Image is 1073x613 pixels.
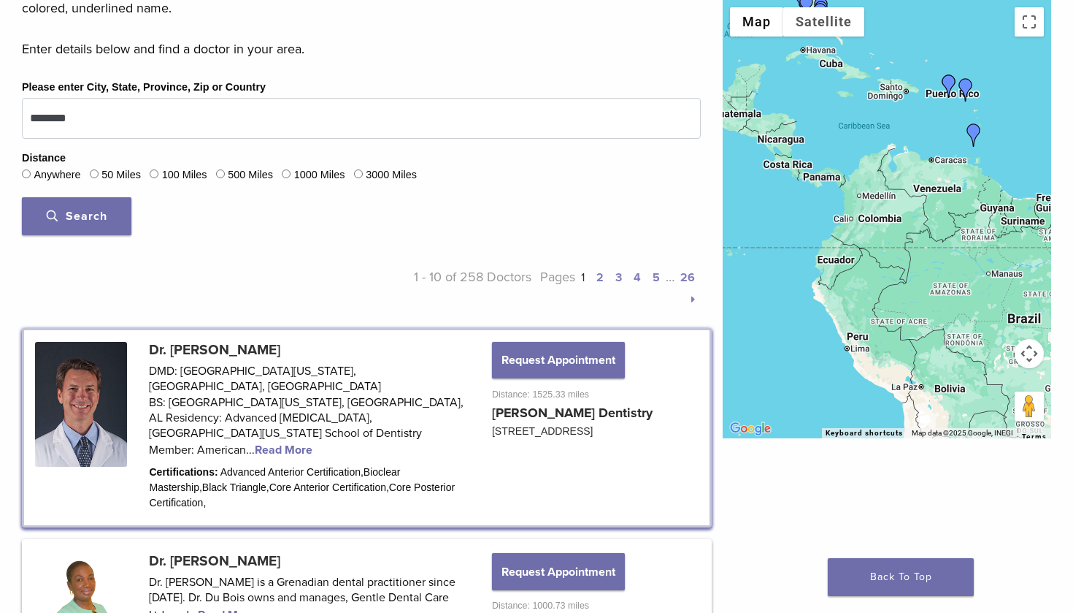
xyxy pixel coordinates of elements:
label: 500 Miles [228,167,273,183]
a: Back To Top [828,558,974,596]
span: Search [47,209,107,224]
label: 100 Miles [162,167,207,183]
div: Dr. Duanne Jones [954,78,977,102]
div: Dr. Lino Suarez [809,3,832,26]
a: 26 [680,270,695,285]
button: Request Appointment [492,553,625,590]
label: 1000 Miles [294,167,345,183]
img: Google [726,419,774,438]
label: Please enter City, State, Province, Zip or Country [22,80,266,96]
span: Map data ©2025 Google, INEGI [912,429,1013,437]
button: Toggle fullscreen view [1015,7,1044,37]
button: Request Appointment [492,342,625,378]
div: Dr. Duanne Jones [937,75,961,98]
a: 3 [615,270,622,285]
a: 4 [634,270,641,285]
button: Keyboard shortcuts [826,428,903,438]
div: Dr. Julie Du Bois [962,123,985,147]
label: 3000 Miles [366,167,417,183]
button: Drag Pegman onto the map to open Street View [1015,392,1044,421]
a: Terms (opens in new tab) [1022,433,1047,441]
span: … [666,269,674,285]
a: 2 [596,270,604,285]
p: Enter details below and find a doctor in your area. [22,38,701,60]
button: Show satellite imagery [783,7,864,37]
button: Show street map [730,7,783,37]
button: Map camera controls [1015,339,1044,368]
a: 5 [653,270,660,285]
a: 1 [581,270,585,285]
p: 1 - 10 of 258 Doctors [361,266,531,310]
legend: Distance [22,151,66,167]
div: Dr. David Carroll [809,1,833,24]
label: Anywhere [34,167,80,183]
p: Pages [531,266,701,310]
button: Search [22,197,131,235]
a: Open this area in Google Maps (opens a new window) [726,419,774,438]
label: 50 Miles [101,167,141,183]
